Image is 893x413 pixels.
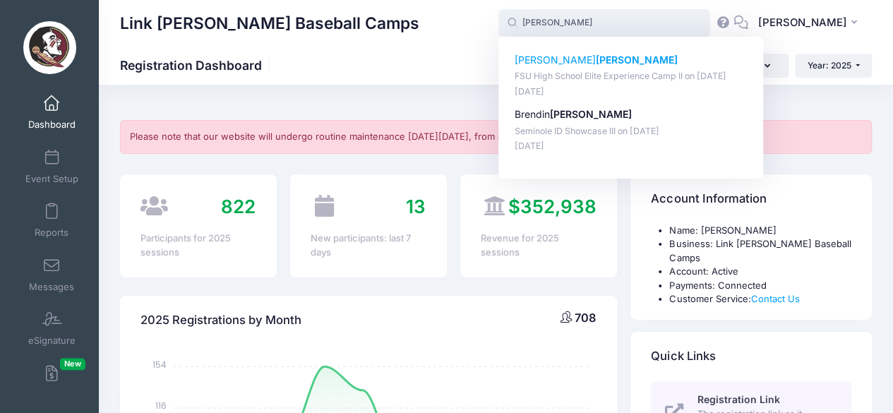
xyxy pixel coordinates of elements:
[515,53,748,68] p: [PERSON_NAME]
[669,292,851,306] li: Customer Service:
[575,311,596,325] span: 708
[29,281,74,293] span: Messages
[35,227,68,239] span: Reports
[651,336,715,376] h4: Quick Links
[515,125,748,138] p: Seminole ID Showcase III on [DATE]
[18,358,85,407] a: InvoicesNew
[140,301,301,341] h4: 2025 Registrations by Month
[757,15,846,30] span: [PERSON_NAME]
[120,7,419,40] h1: Link [PERSON_NAME] Baseball Camps
[515,70,748,83] p: FSU High School Elite Experience Camp II on [DATE]
[221,196,256,217] span: 822
[18,88,85,137] a: Dashboard
[18,196,85,245] a: Reports
[311,232,426,259] div: New participants: last 7 days
[152,358,167,370] tspan: 154
[498,9,710,37] input: Search by First Name, Last Name, or Email...
[18,142,85,191] a: Event Setup
[25,173,78,185] span: Event Setup
[481,232,596,259] div: Revenue for 2025 sessions
[120,58,274,73] h1: Registration Dashboard
[18,250,85,299] a: Messages
[120,120,872,154] div: Please note that our website will undergo routine maintenance [DATE][DATE], from 8 a.m. to 9 a.m....
[669,279,851,293] li: Payments: Connected
[60,358,85,370] span: New
[697,393,779,405] span: Registration Link
[669,237,851,265] li: Business: Link [PERSON_NAME] Baseball Camps
[808,60,851,71] span: Year: 2025
[515,85,748,99] p: [DATE]
[140,232,256,259] div: Participants for 2025 sessions
[550,108,632,120] strong: [PERSON_NAME]
[748,7,872,40] button: [PERSON_NAME]
[596,54,678,66] strong: [PERSON_NAME]
[795,54,872,78] button: Year: 2025
[515,140,748,153] p: [DATE]
[515,107,748,122] p: Brendin
[651,179,766,219] h4: Account Information
[28,335,76,347] span: eSignature
[155,400,167,412] tspan: 116
[669,224,851,238] li: Name: [PERSON_NAME]
[406,196,426,217] span: 13
[23,21,76,74] img: Link Jarrett Baseball Camps
[669,265,851,279] li: Account: Active
[750,293,799,304] a: Contact Us
[28,119,76,131] span: Dashboard
[18,304,85,353] a: eSignature
[508,196,597,217] span: $352,938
